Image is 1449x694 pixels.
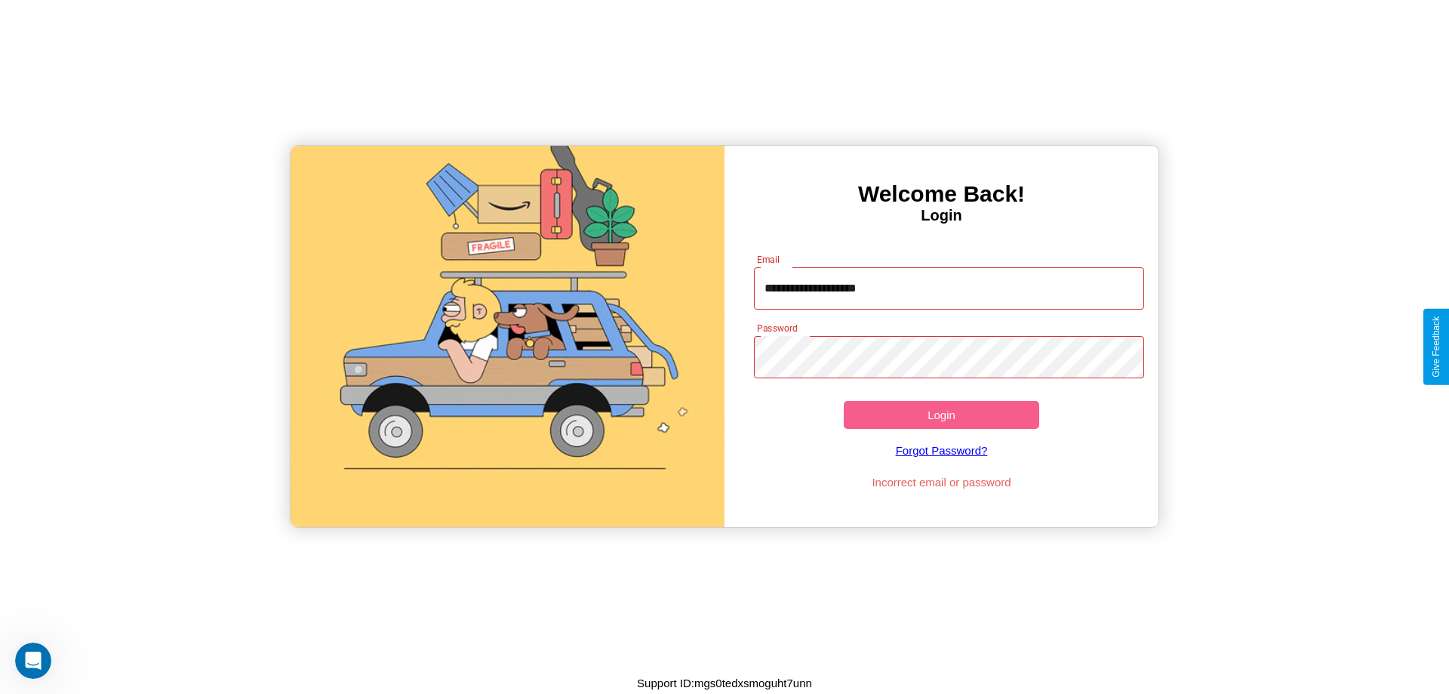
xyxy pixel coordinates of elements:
label: Email [757,253,780,266]
h3: Welcome Back! [724,181,1158,207]
label: Password [757,322,797,335]
a: Forgot Password? [746,429,1137,472]
div: Give Feedback [1431,316,1441,378]
p: Incorrect email or password [746,472,1137,492]
p: Support ID: mgs0tedxsmoguht7unn [637,673,812,693]
iframe: Intercom live chat [15,643,51,679]
button: Login [844,401,1039,429]
img: gif [291,146,724,527]
h4: Login [724,207,1158,224]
